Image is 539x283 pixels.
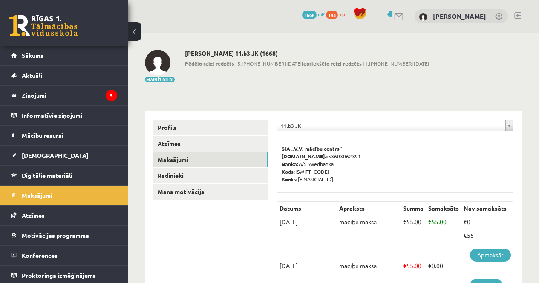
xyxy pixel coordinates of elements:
b: [DOMAIN_NAME].: [282,153,328,160]
span: € [428,218,432,226]
img: Zane Sukse [145,50,170,75]
a: [DEMOGRAPHIC_DATA] [11,146,117,165]
b: Iepriekšējo reizi redzēts [302,60,362,67]
span: € [428,262,432,269]
span: Proktoringa izmēģinājums [22,272,96,279]
td: mācību maksa [337,215,401,229]
span: € [403,218,406,226]
b: Kods: [282,168,295,175]
a: Digitālie materiāli [11,166,117,185]
span: [DEMOGRAPHIC_DATA] [22,152,89,159]
b: Konts: [282,176,298,183]
a: Apmaksāt [470,249,511,262]
span: Digitālie materiāli [22,172,72,179]
a: 183 xp [326,11,349,17]
td: €0 [461,215,513,229]
a: Radinieki [153,168,268,183]
span: Sākums [22,51,43,59]
h2: [PERSON_NAME] 11.b3 JK (1668) [185,50,429,57]
a: Mācību resursi [11,126,117,145]
th: Datums [277,202,337,215]
a: Sākums [11,46,117,65]
th: Samaksāts [426,202,461,215]
td: 55.00 [426,215,461,229]
img: Zane Sukse [419,13,427,21]
a: Atzīmes [11,206,117,225]
a: 1668 mP [302,11,325,17]
td: [DATE] [277,215,337,229]
b: Pēdējo reizi redzēts [185,60,234,67]
span: € [403,262,406,269]
span: Motivācijas programma [22,232,89,239]
span: mP [318,11,325,17]
span: 11.b3 JK [281,120,502,131]
a: Atzīmes [153,136,268,152]
a: Konferences [11,246,117,265]
span: xp [339,11,345,17]
button: Mainīt bildi [145,77,175,82]
a: 11.b3 JK [277,120,513,131]
th: Apraksts [337,202,401,215]
legend: Maksājumi [22,186,117,205]
span: 183 [326,11,338,19]
span: Konferences [22,252,58,259]
i: 5 [106,90,117,101]
span: 1668 [302,11,317,19]
b: Banka: [282,160,299,167]
a: Mana motivācija [153,184,268,200]
a: Rīgas 1. Tālmācības vidusskola [9,15,78,36]
p: 53603062391 A/S Swedbanka [SWIFT_CODE] [FINANCIAL_ID] [282,145,509,183]
span: 15:[PHONE_NUMBER][DATE] 11:[PHONE_NUMBER][DATE] [185,60,429,67]
a: Aktuāli [11,66,117,85]
th: Nav samaksāts [461,202,513,215]
b: SIA „V.V. mācību centrs” [282,145,343,152]
a: Ziņojumi5 [11,86,117,105]
a: Profils [153,120,268,135]
legend: Ziņojumi [22,86,117,105]
a: Maksājumi [11,186,117,205]
legend: Informatīvie ziņojumi [22,106,117,125]
th: Summa [401,202,426,215]
span: Aktuāli [22,71,42,79]
a: Motivācijas programma [11,226,117,245]
a: [PERSON_NAME] [433,12,486,20]
a: Informatīvie ziņojumi [11,106,117,125]
td: 55.00 [401,215,426,229]
a: Maksājumi [153,152,268,168]
span: Atzīmes [22,212,45,219]
span: Mācību resursi [22,131,63,139]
